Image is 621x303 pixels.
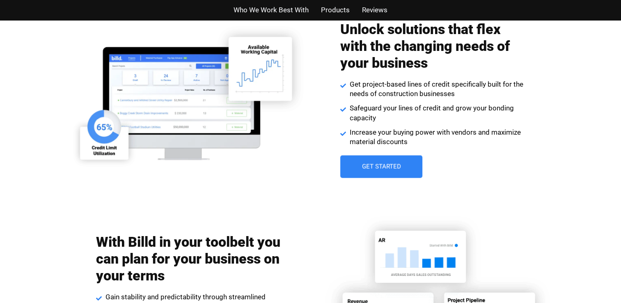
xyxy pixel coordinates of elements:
span: Get Started [362,163,401,170]
h2: With Billd in your toolbelt you can plan for your business on your terms [96,234,281,284]
span: Get project-based lines of credit specifically built for the needs of construction businesses [347,80,525,99]
span: Increase your buying power with vendors and maximize material discounts [347,128,525,147]
a: Reviews [362,4,387,16]
a: Get Started [340,155,422,178]
a: Products [321,4,350,16]
h2: Unlock solutions that flex with the changing needs of your business [340,21,525,71]
a: Who We Work Best With [234,4,309,16]
span: Safeguard your lines of credit and grow your bonding capacity [347,103,525,123]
